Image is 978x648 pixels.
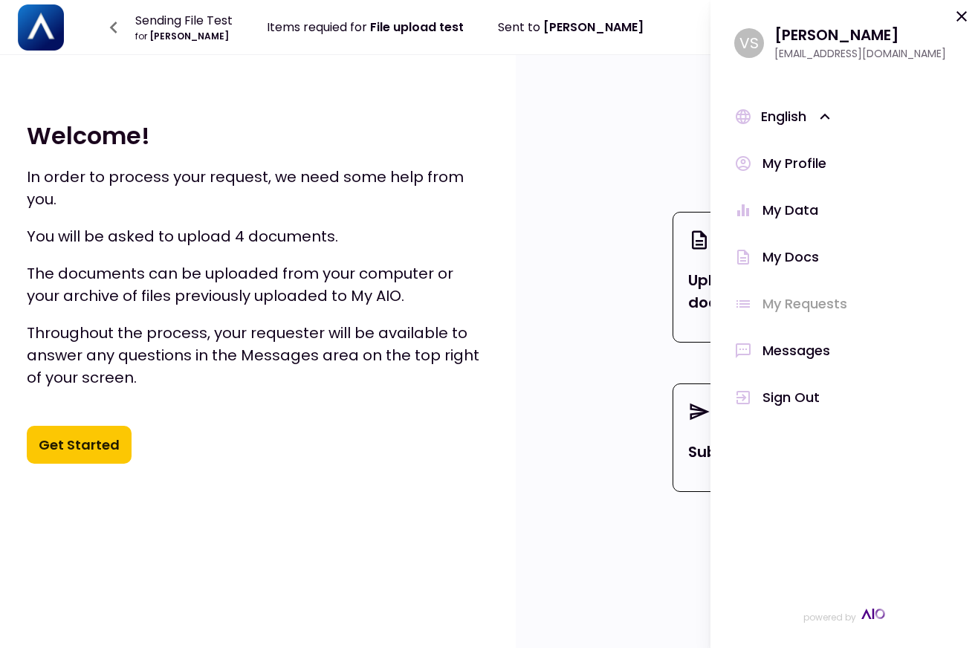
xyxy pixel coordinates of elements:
[734,28,764,58] div: V S
[688,269,805,314] p: Upload 4 documents
[27,322,489,389] p: Throughout the process, your requester will be available to answer any questions in the Messages ...
[543,19,644,36] span: [PERSON_NAME]
[370,19,464,36] span: File upload test
[762,247,819,267] div: My Docs
[861,609,886,619] img: AIO Logo
[135,11,233,30] div: Sending File Test
[774,24,946,46] div: [PERSON_NAME]
[267,18,464,36] div: Items requied for
[762,153,826,173] div: My Profile
[803,611,856,624] span: powered by
[27,426,132,464] button: Get Started
[27,166,489,210] p: In order to process your request, we need some help from you.
[27,225,489,247] p: You will be asked to upload 4 documents.
[761,106,835,126] div: English
[135,30,233,43] div: [PERSON_NAME]
[498,18,644,36] div: Sent to
[18,4,64,51] img: Logo
[762,294,847,314] div: My Requests
[762,340,830,360] div: Messages
[762,200,818,220] div: My Data
[27,120,489,151] h1: Welcome !
[953,7,971,30] button: Ok, close
[774,46,946,62] div: [EMAIL_ADDRESS][DOMAIN_NAME]
[688,441,805,463] p: Submit items
[135,30,147,42] span: for
[762,387,820,407] div: Sign Out
[27,262,489,307] p: The documents can be uploaded from your computer or your archive of files previously uploaded to ...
